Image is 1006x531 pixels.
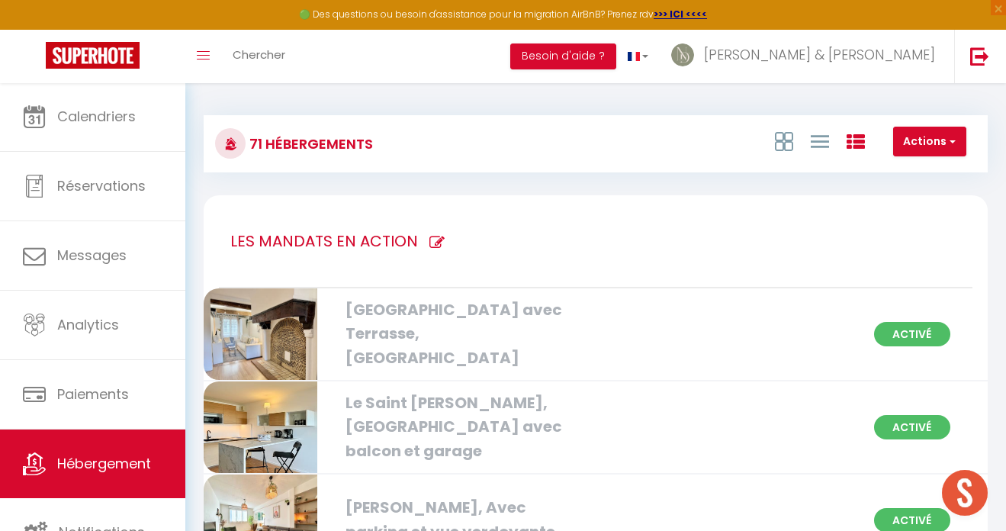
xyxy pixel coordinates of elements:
img: Super Booking [46,42,140,69]
button: Actions [893,127,966,157]
span: Messages [57,246,127,265]
div: Ouvrir le chat [942,470,988,516]
a: Vue par Groupe [847,128,865,153]
a: ... [PERSON_NAME] & [PERSON_NAME] [660,30,954,83]
span: [PERSON_NAME] & [PERSON_NAME] [704,45,935,64]
span: Hébergement [57,454,151,473]
h3: 71 Hébergements [246,127,373,161]
h1: LES MANDATS EN ACTION [230,195,418,287]
div: [GEOGRAPHIC_DATA] avec Terrasse, [GEOGRAPHIC_DATA] [338,298,586,370]
a: >>> ICI <<<< [654,8,707,21]
img: ... [671,43,694,66]
a: Chercher [221,30,297,83]
span: Activé [874,322,950,346]
span: Analytics [57,315,119,334]
span: Calendriers [57,107,136,126]
span: Chercher [233,47,285,63]
a: Vue en Liste [811,128,829,153]
a: Vue en Box [775,128,793,153]
span: Paiements [57,385,129,404]
div: Le Saint [PERSON_NAME], [GEOGRAPHIC_DATA] avec balcon et garage [338,391,586,463]
button: Besoin d'aide ? [510,43,616,69]
span: Réservations [57,176,146,195]
img: logout [970,47,989,66]
span: Activé [874,415,950,439]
